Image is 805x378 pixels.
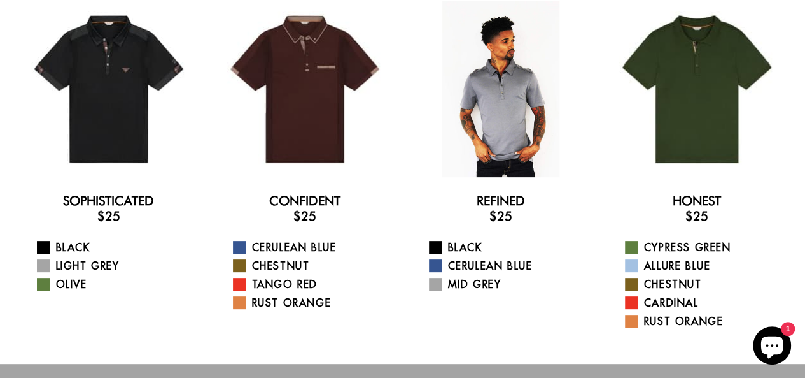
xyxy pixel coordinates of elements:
h3: $25 [413,208,589,224]
a: Refined [477,193,525,208]
a: Cerulean Blue [233,240,393,255]
a: Light Grey [37,258,197,273]
a: Chestnut [233,258,393,273]
a: Rust Orange [625,314,785,329]
h3: $25 [609,208,785,224]
a: Cerulean Blue [429,258,589,273]
a: Chestnut [625,277,785,292]
a: Olive [37,277,197,292]
a: Cypress Green [625,240,785,255]
a: Black [429,240,589,255]
a: Confident [269,193,340,208]
a: Allure Blue [625,258,785,273]
h3: $25 [21,208,197,224]
a: Rust Orange [233,295,393,310]
a: Cardinal [625,295,785,310]
inbox-online-store-chat: Shopify online store chat [749,326,795,368]
a: Tango Red [233,277,393,292]
a: Mid Grey [429,277,589,292]
h3: $25 [217,208,393,224]
a: Sophisticated [63,193,154,208]
a: Honest [673,193,721,208]
a: Black [37,240,197,255]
